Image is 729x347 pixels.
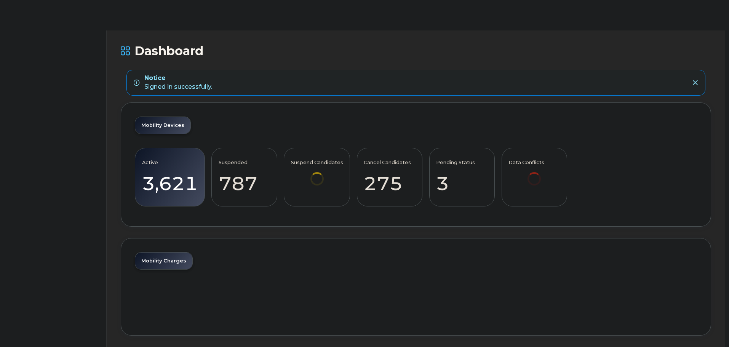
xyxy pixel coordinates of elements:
[144,74,212,83] strong: Notice
[144,74,212,91] div: Signed in successfully.
[219,152,270,202] a: Suspended 787
[291,152,343,196] a: Suspend Candidates
[508,152,560,196] a: Data Conflicts
[364,152,415,202] a: Cancel Candidates 275
[135,117,190,134] a: Mobility Devices
[142,152,198,202] a: Active 3,621
[135,253,192,269] a: Mobility Charges
[436,152,488,202] a: Pending Status 3
[121,44,711,58] h1: Dashboard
